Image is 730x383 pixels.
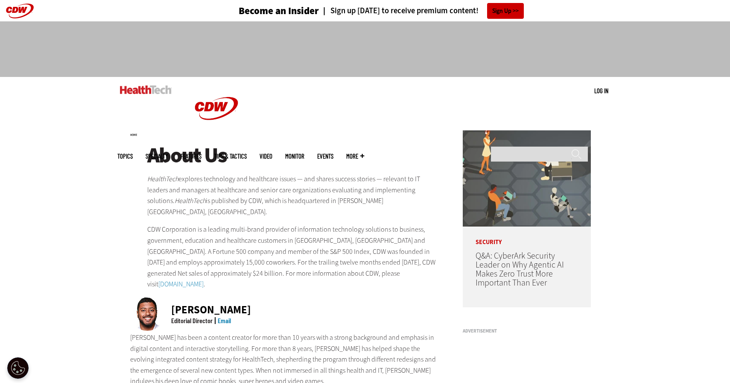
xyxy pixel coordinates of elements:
img: Group of humans and robots accessing a network [463,130,591,227]
p: CDW Corporation is a leading multi-brand provider of information technology solutions to business... [147,224,440,290]
a: Email [218,316,231,324]
img: Ricky Ribeiro [130,297,164,331]
span: More [346,153,364,159]
span: Topics [117,153,133,159]
iframe: advertisement [210,30,520,68]
a: Events [317,153,333,159]
button: Open Preferences [7,357,29,379]
a: Q&A: CyberArk Security Leader on Why Agentic AI Makes Zero Trust More Important Than Ever [476,250,564,289]
p: Security [463,227,591,245]
a: Log in [594,87,608,94]
a: MonITor [285,153,304,159]
div: Cookie Settings [7,357,29,379]
span: Specialty [146,153,168,159]
div: [PERSON_NAME] [171,304,251,315]
a: Features [181,153,201,159]
p: explores technology and healthcare issues — and shares success stories — relevant to IT leaders a... [147,174,440,217]
em: HealthTech [175,196,206,205]
div: Editorial Director [171,317,213,324]
a: Sign Up [487,3,524,19]
a: Tips & Tactics [214,153,247,159]
div: User menu [594,86,608,95]
h3: Become an Insider [239,6,319,16]
a: Become an Insider [207,6,319,16]
em: HealthTech [147,174,178,183]
img: Home [120,85,172,94]
a: [DOMAIN_NAME] [158,280,204,289]
img: Home [184,77,248,140]
a: CDW [184,133,248,142]
h3: Advertisement [463,329,591,333]
a: Video [260,153,272,159]
a: Sign up [DATE] to receive premium content! [319,7,479,15]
